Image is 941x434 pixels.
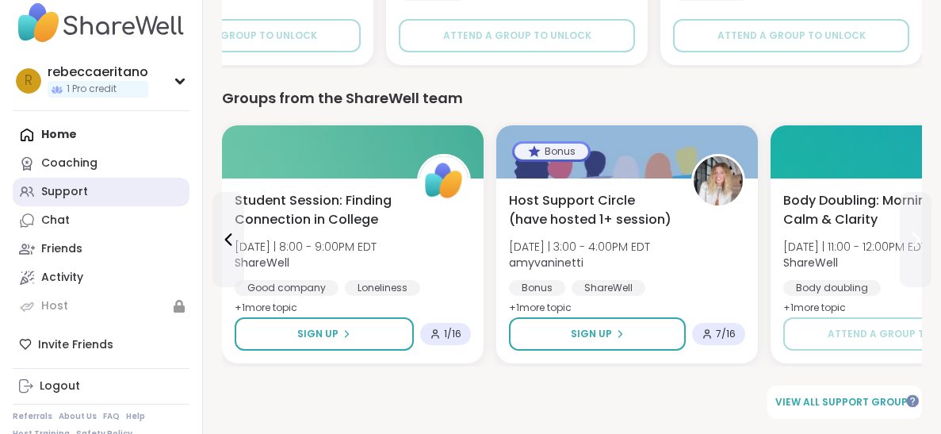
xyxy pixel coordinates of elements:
[444,328,461,340] span: 1 / 16
[126,411,145,422] a: Help
[13,263,189,292] a: Activity
[13,178,189,206] a: Support
[13,372,189,401] a: Logout
[399,19,635,52] button: Attend a group to unlock
[222,87,922,109] div: Groups from the ShareWell team
[41,156,98,171] div: Coaching
[716,328,736,340] span: 7 / 16
[41,241,82,257] div: Friends
[914,6,935,27] div: Close Step
[41,270,83,286] div: Activity
[13,206,189,235] a: Chat
[13,411,52,422] a: Referrals
[717,29,866,43] span: Attend a group to unlock
[783,255,838,271] b: ShareWell
[514,144,588,159] div: Bonus
[235,239,377,255] span: [DATE] | 8:00 - 9:00PM EDT
[67,83,117,96] span: 1 Pro credit
[673,19,909,52] button: Attend a group to unlock
[775,395,914,409] span: View all support groups
[509,255,583,271] b: amyvaninetti
[59,411,97,422] a: About Us
[783,280,881,296] div: Body doubling
[345,280,420,296] div: Loneliness
[41,298,68,314] div: Host
[297,327,339,341] span: Sign Up
[235,191,400,229] span: Student Session: Finding Connection in College
[13,330,189,359] div: Invite Friends
[419,156,469,205] img: ShareWell
[48,63,148,81] div: rebeccaeritano
[235,280,339,296] div: Good company
[509,317,686,351] button: Sign Up
[572,280,645,296] div: ShareWell
[783,239,927,255] span: [DATE] | 11:00 - 12:00PM EDT
[124,19,361,52] button: Attend a group to unlock
[509,239,650,255] span: [DATE] | 3:00 - 4:00PM EDT
[443,29,591,43] span: Attend a group to unlock
[906,394,919,407] iframe: Spotlight
[13,292,189,321] a: Host
[767,386,922,419] a: View all support groups
[694,156,743,205] img: amyvaninetti
[13,235,189,263] a: Friends
[169,29,317,43] span: Attend a group to unlock
[25,71,33,91] span: r
[41,213,70,229] div: Chat
[103,411,120,422] a: FAQ
[509,191,674,229] span: Host Support Circle (have hosted 1+ session)
[40,378,80,394] div: Logout
[235,255,289,271] b: ShareWell
[41,184,88,200] div: Support
[13,149,189,178] a: Coaching
[509,280,565,296] div: Bonus
[235,317,414,351] button: Sign Up
[571,327,612,341] span: Sign Up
